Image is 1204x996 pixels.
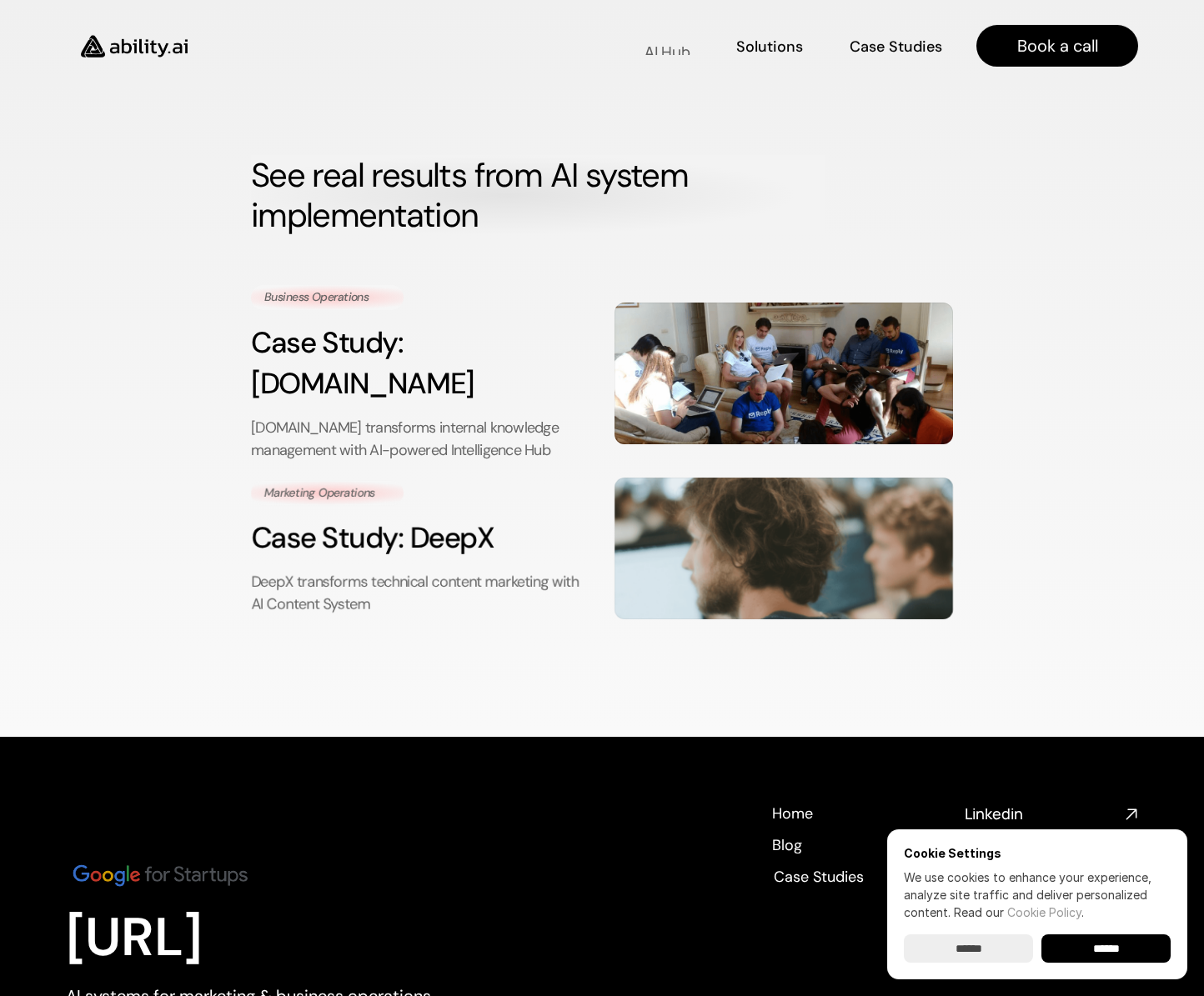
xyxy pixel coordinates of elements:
a: Cookie Policy [1007,905,1081,919]
nav: Social media links [965,803,1138,824]
h3: Case Study: DeepX [251,518,589,559]
nav: Footer navigation [771,803,945,885]
p: Business Operations [264,289,390,306]
a: Marketing OperationsCase Study: DeepXDeepX transforms technical content marketing with AI Content... [251,478,953,619]
p: Blog [772,835,802,856]
h6: Cookie Settings [904,846,1171,860]
a: Blog [771,835,802,853]
h4: Linkedin [965,803,1118,824]
a: Business OperationsCase Study: [DOMAIN_NAME][DOMAIN_NAME] transforms internal knowledge managemen... [251,285,953,462]
a: Case Studies [849,32,943,61]
strong: See real results from AI system implementation [251,153,696,237]
h3: Case Study: [DOMAIN_NAME] [251,322,589,403]
p: [URL] [66,906,524,970]
a: AI HubAI Hub [645,32,690,61]
p: AI Hub [645,42,691,63]
p: Home [772,803,813,824]
a: Book a call [976,25,1138,67]
a: Case Studies [771,867,865,885]
a: Linkedin [965,803,1138,824]
span: Read our . [954,905,1084,919]
p: We use cookies to enhance your experience, analyze site traffic and deliver personalized content. [904,868,1171,921]
a: Home [771,803,814,822]
p: Case Studies [774,867,864,888]
p: Marketing Operations [264,485,390,502]
a: Solutions [736,32,803,61]
p: Book a call [1017,34,1098,58]
nav: Main navigation [211,25,1138,67]
p: Case Studies [850,37,942,58]
p: Solutions [736,37,803,58]
p: [DOMAIN_NAME] transforms internal knowledge management with AI-powered Intelligence Hub [251,416,589,461]
p: DeepX transforms technical content marketing with AI Content System [251,572,589,617]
